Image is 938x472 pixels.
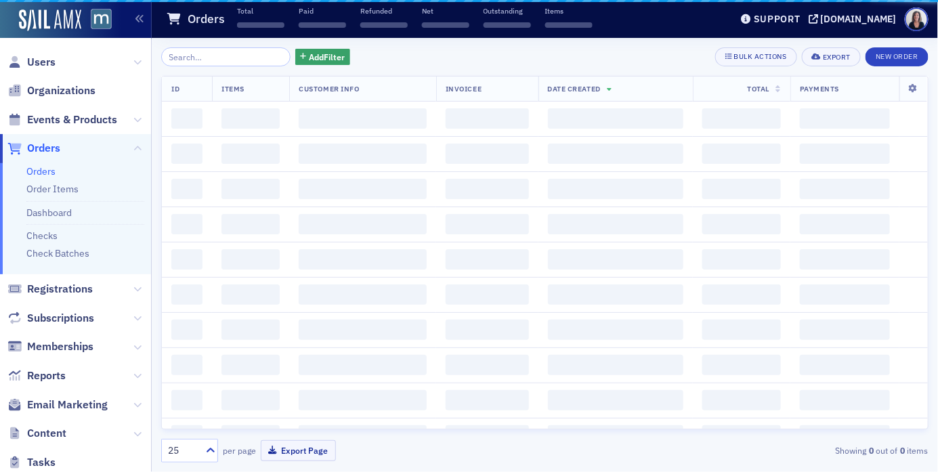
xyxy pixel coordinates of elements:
[27,112,117,127] span: Events & Products
[702,108,781,129] span: ‌
[7,112,117,127] a: Events & Products
[221,84,244,93] span: Items
[867,444,876,456] strong: 0
[548,284,684,305] span: ‌
[27,141,60,156] span: Orders
[446,249,529,270] span: ‌
[221,284,280,305] span: ‌
[823,53,851,61] div: Export
[800,214,890,234] span: ‌
[702,284,781,305] span: ‌
[446,355,529,375] span: ‌
[299,214,427,234] span: ‌
[7,426,66,441] a: Content
[81,9,112,32] a: View Homepage
[360,6,408,16] p: Refunded
[299,425,427,446] span: ‌
[299,6,346,16] p: Paid
[484,22,531,28] span: ‌
[748,84,770,93] span: Total
[7,398,108,412] a: Email Marketing
[223,444,256,456] label: per page
[91,9,112,30] img: SailAMX
[299,249,427,270] span: ‌
[446,320,529,340] span: ‌
[715,47,797,66] button: Bulk Actions
[800,425,890,446] span: ‌
[161,47,291,66] input: Search…
[548,84,601,93] span: Date Created
[171,284,202,305] span: ‌
[548,425,684,446] span: ‌
[171,179,202,199] span: ‌
[171,144,202,164] span: ‌
[221,108,280,129] span: ‌
[168,444,198,458] div: 25
[821,13,897,25] div: [DOMAIN_NAME]
[7,55,56,70] a: Users
[171,320,202,340] span: ‌
[299,179,427,199] span: ‌
[221,320,280,340] span: ‌
[702,144,781,164] span: ‌
[446,390,529,410] span: ‌
[548,249,684,270] span: ‌
[446,425,529,446] span: ‌
[171,214,202,234] span: ‌
[754,13,801,25] div: Support
[548,144,684,164] span: ‌
[221,390,280,410] span: ‌
[221,425,280,446] span: ‌
[446,144,529,164] span: ‌
[446,284,529,305] span: ‌
[27,55,56,70] span: Users
[7,311,94,326] a: Subscriptions
[545,6,593,16] p: Items
[422,22,469,28] span: ‌
[27,398,108,412] span: Email Marketing
[800,355,890,375] span: ‌
[171,249,202,270] span: ‌
[171,108,202,129] span: ‌
[702,425,781,446] span: ‌
[309,51,345,63] span: Add Filter
[800,390,890,410] span: ‌
[548,179,684,199] span: ‌
[484,6,531,16] p: Outstanding
[299,355,427,375] span: ‌
[446,214,529,234] span: ‌
[299,144,427,164] span: ‌
[446,179,529,199] span: ‌
[702,214,781,234] span: ‌
[26,207,72,219] a: Dashboard
[171,355,202,375] span: ‌
[702,179,781,199] span: ‌
[221,144,280,164] span: ‌
[19,9,81,31] img: SailAMX
[898,444,908,456] strong: 0
[299,108,427,129] span: ‌
[221,355,280,375] span: ‌
[548,214,684,234] span: ‌
[221,179,280,199] span: ‌
[360,22,408,28] span: ‌
[299,84,359,93] span: Customer Info
[171,84,179,93] span: ID
[261,440,336,461] button: Export Page
[26,230,58,242] a: Checks
[7,339,93,354] a: Memberships
[7,368,66,383] a: Reports
[221,249,280,270] span: ‌
[299,320,427,340] span: ‌
[866,47,929,66] button: New Order
[26,247,89,259] a: Check Batches
[188,11,225,27] h1: Orders
[299,22,346,28] span: ‌
[682,444,929,456] div: Showing out of items
[548,320,684,340] span: ‌
[446,84,482,93] span: Invoicee
[905,7,929,31] span: Profile
[800,144,890,164] span: ‌
[27,455,56,470] span: Tasks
